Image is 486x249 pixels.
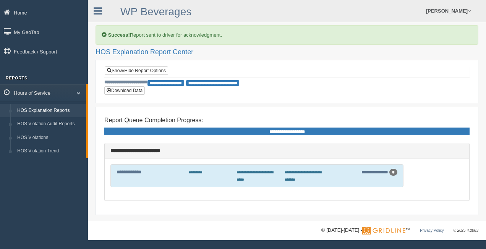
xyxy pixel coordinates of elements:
a: Show/Hide Report Options [105,66,168,75]
div: Report sent to driver for acknowledgment. [96,25,478,45]
h2: HOS Explanation Report Center [96,49,478,56]
h4: Report Queue Completion Progress: [104,117,470,124]
a: HOS Violations [14,131,86,145]
img: Gridline [362,227,405,234]
button: Download Data [104,86,145,95]
span: v. 2025.4.2063 [454,228,478,233]
div: © [DATE]-[DATE] - ™ [321,226,478,234]
a: HOS Violation Trend [14,144,86,158]
b: Success! [108,32,130,38]
a: HOS Explanation Reports [14,104,86,118]
a: Privacy Policy [420,228,444,233]
a: HOS Violation Audit Reports [14,117,86,131]
a: WP Beverages [120,6,191,18]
